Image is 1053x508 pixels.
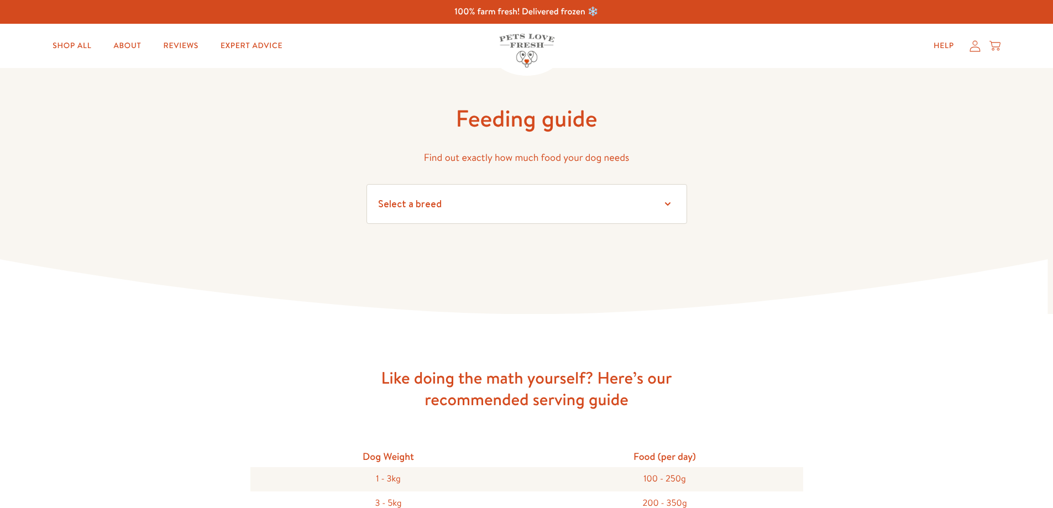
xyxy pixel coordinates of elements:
img: Pets Love Fresh [499,34,554,67]
p: Find out exactly how much food your dog needs [366,149,687,166]
div: 1 - 3kg [250,467,527,491]
div: 100 - 250g [527,467,803,491]
a: Reviews [155,35,207,57]
a: Shop All [44,35,100,57]
a: Help [925,35,963,57]
h3: Like doing the math yourself? Here’s our recommended serving guide [350,367,704,410]
a: Expert Advice [212,35,291,57]
div: Dog Weight [250,446,527,467]
a: About [104,35,150,57]
h1: Feeding guide [366,103,687,134]
div: Food (per day) [527,446,803,467]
